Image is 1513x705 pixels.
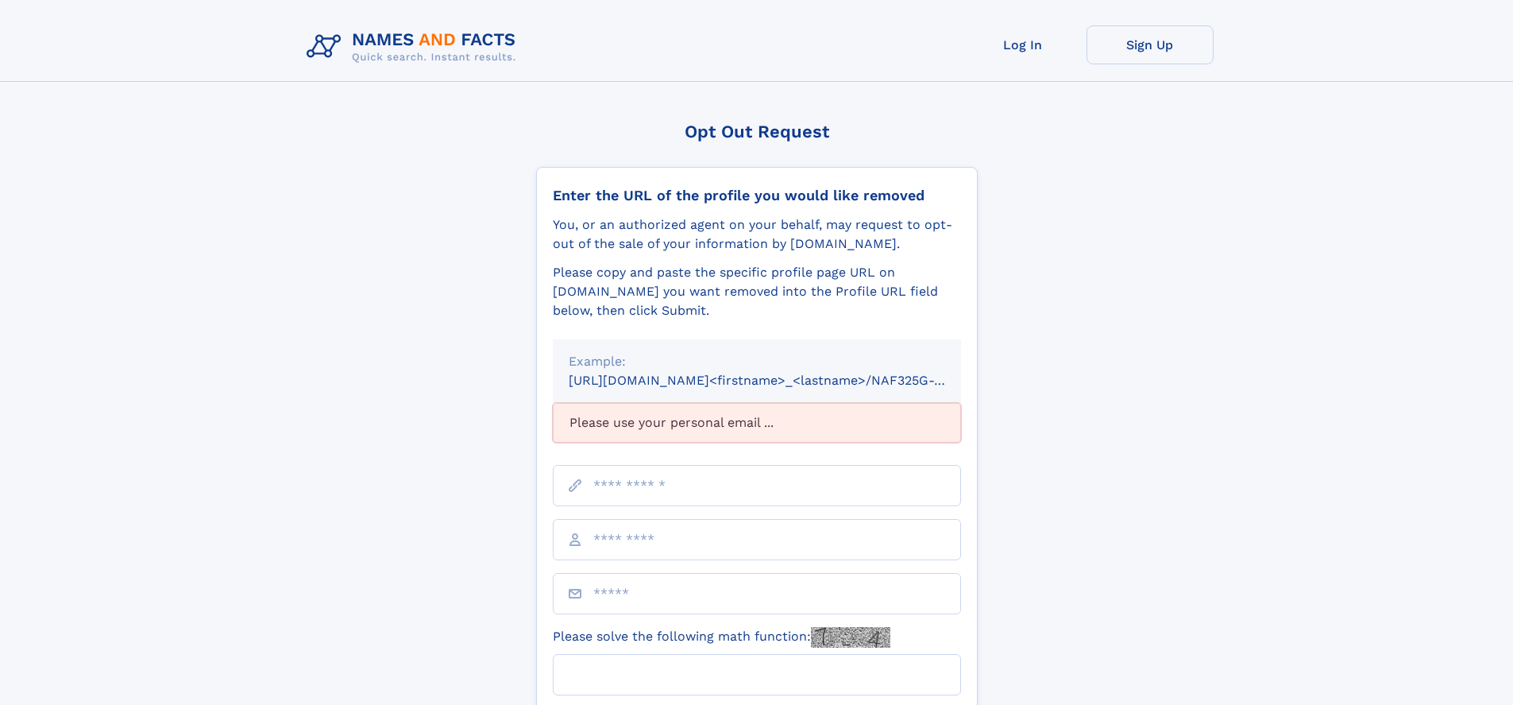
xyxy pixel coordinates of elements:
div: Please use your personal email ... [553,403,961,443]
label: Please solve the following math function: [553,627,890,648]
div: Opt Out Request [536,122,978,141]
img: Logo Names and Facts [300,25,529,68]
div: Please copy and paste the specific profile page URL on [DOMAIN_NAME] you want removed into the Pr... [553,263,961,320]
small: [URL][DOMAIN_NAME]<firstname>_<lastname>/NAF325G-xxxxxxxx [569,373,991,388]
div: Example: [569,352,945,371]
a: Log In [959,25,1087,64]
div: Enter the URL of the profile you would like removed [553,187,961,204]
a: Sign Up [1087,25,1214,64]
div: You, or an authorized agent on your behalf, may request to opt-out of the sale of your informatio... [553,215,961,254]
